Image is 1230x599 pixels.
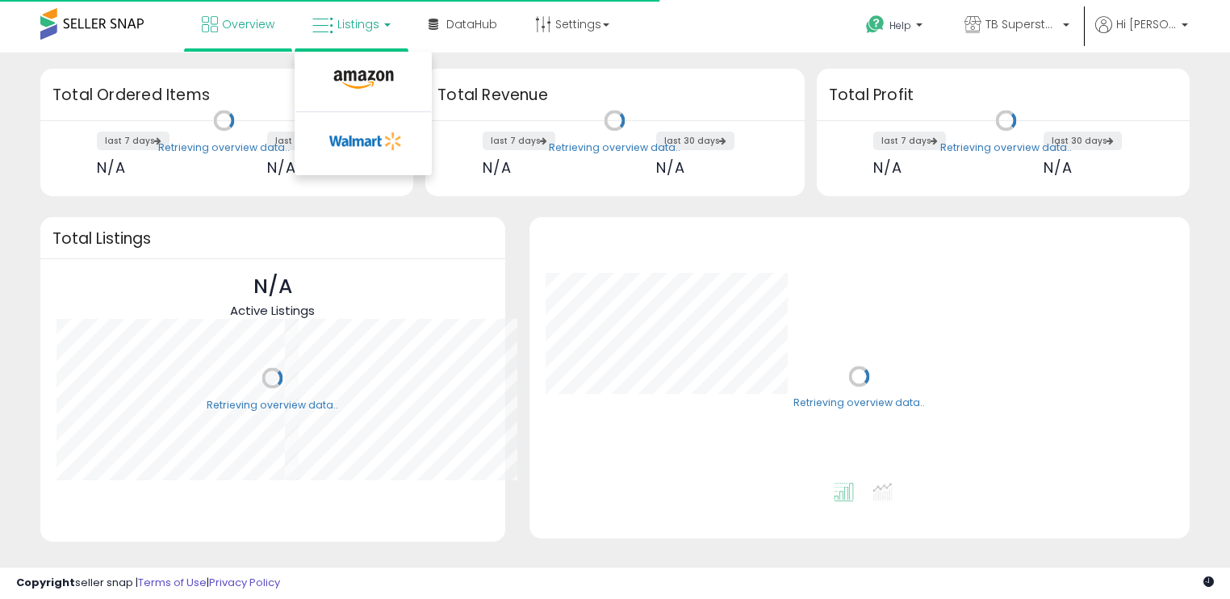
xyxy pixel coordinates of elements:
div: Retrieving overview data.. [940,140,1072,155]
span: TB Superstore [985,16,1058,32]
span: Overview [222,16,274,32]
a: Help [853,2,939,52]
span: DataHub [446,16,497,32]
span: Help [889,19,911,32]
strong: Copyright [16,575,75,590]
span: Listings [337,16,379,32]
div: Retrieving overview data.. [158,140,290,155]
div: Retrieving overview data.. [793,396,925,411]
div: Retrieving overview data.. [549,140,680,155]
div: Retrieving overview data.. [207,398,338,413]
a: Terms of Use [138,575,207,590]
a: Hi [PERSON_NAME] [1095,16,1188,52]
a: Privacy Policy [209,575,280,590]
span: Hi [PERSON_NAME] [1116,16,1177,32]
i: Get Help [865,15,885,35]
div: seller snap | | [16,576,280,591]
